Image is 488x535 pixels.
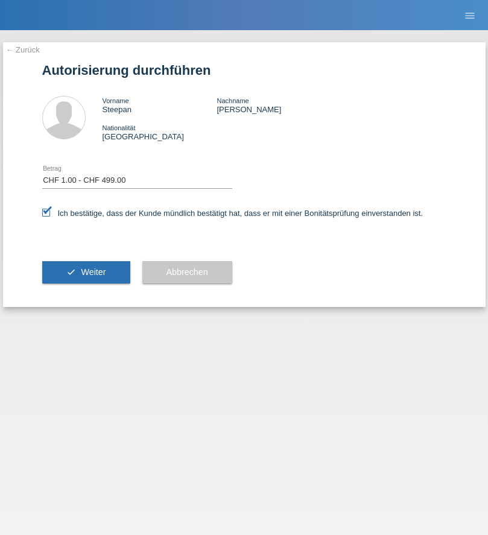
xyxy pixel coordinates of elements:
[464,10,476,22] i: menu
[42,261,130,284] button: check Weiter
[217,96,331,114] div: [PERSON_NAME]
[103,124,136,131] span: Nationalität
[103,123,217,141] div: [GEOGRAPHIC_DATA]
[142,261,232,284] button: Abbrechen
[42,209,423,218] label: Ich bestätige, dass der Kunde mündlich bestätigt hat, dass er mit einer Bonitätsprüfung einversta...
[42,63,446,78] h1: Autorisierung durchführen
[6,45,40,54] a: ← Zurück
[81,267,106,277] span: Weiter
[103,97,129,104] span: Vorname
[166,267,208,277] span: Abbrechen
[458,11,482,19] a: menu
[103,96,217,114] div: Steepan
[217,97,249,104] span: Nachname
[66,267,76,277] i: check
